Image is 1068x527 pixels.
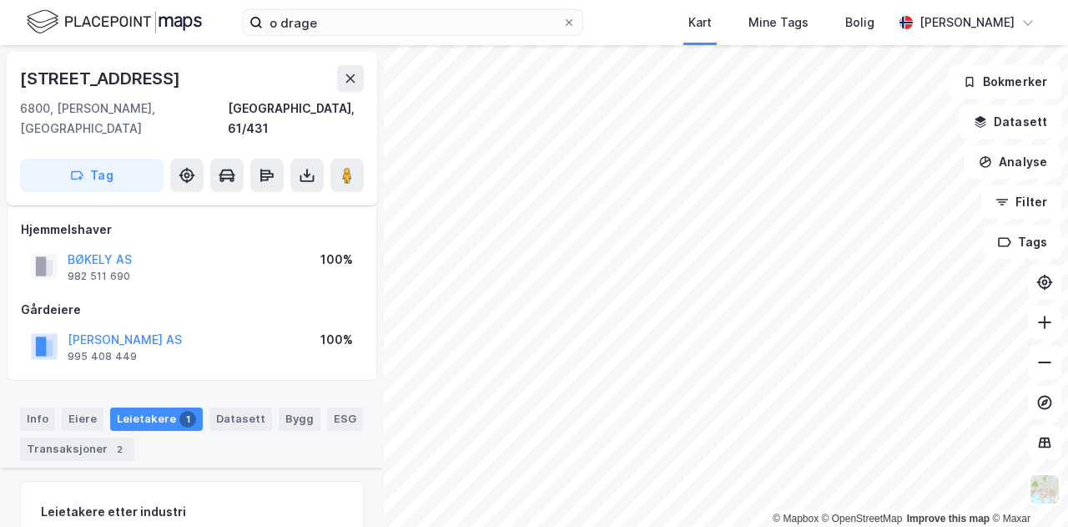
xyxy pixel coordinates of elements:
div: Mine Tags [748,13,809,33]
a: Mapbox [773,513,819,524]
a: Improve this map [907,513,990,524]
div: Leietakere [110,408,203,431]
div: ESG [327,408,363,431]
button: Datasett [960,105,1061,139]
button: Tag [20,159,164,192]
button: Tags [984,225,1061,259]
div: Leietakere etter industri [41,502,343,522]
button: Filter [981,185,1061,219]
div: 100% [320,330,353,350]
div: Kontrollprogram for chat [985,447,1068,527]
a: OpenStreetMap [822,513,903,524]
div: Hjemmelshaver [21,220,363,240]
div: 100% [320,250,353,270]
div: Transaksjoner [20,438,134,461]
div: 2 [111,441,128,458]
div: Info [20,408,55,431]
iframe: Chat Widget [985,447,1068,527]
div: [GEOGRAPHIC_DATA], 61/431 [228,99,364,139]
div: 982 511 690 [68,270,130,283]
div: 1 [179,411,196,428]
input: Søk på adresse, matrikkel, gårdeiere, leietakere eller personer [263,10,562,35]
div: [PERSON_NAME] [919,13,1015,33]
div: [STREET_ADDRESS] [20,65,184,92]
img: logo.f888ab2527a4732fd821a326f86c7f29.svg [27,8,202,37]
button: Bokmerker [949,65,1061,99]
div: Datasett [209,408,272,431]
div: Bygg [279,408,320,431]
div: 6800, [PERSON_NAME], [GEOGRAPHIC_DATA] [20,99,228,139]
div: Gårdeiere [21,300,363,320]
div: 995 408 449 [68,350,137,363]
div: Eiere [62,408,103,431]
button: Analyse [965,145,1061,179]
div: Kart [688,13,712,33]
div: Bolig [845,13,874,33]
